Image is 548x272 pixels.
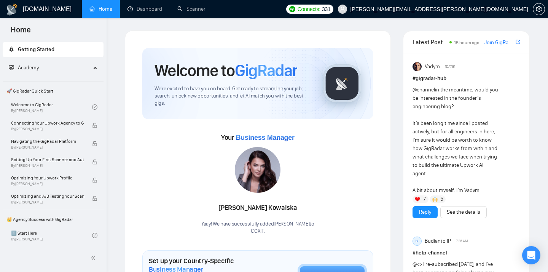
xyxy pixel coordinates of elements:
span: By [PERSON_NAME] [11,182,84,186]
span: 5 [440,195,443,203]
div: [PERSON_NAME] Kowalska [201,202,314,214]
span: lock [92,141,97,146]
span: Latest Posts from the GigRadar Community [413,37,447,47]
li: Getting Started [3,42,104,57]
h1: Welcome to [155,60,297,81]
span: Getting Started [18,46,54,53]
span: 15 hours ago [454,40,479,45]
span: Home [5,24,37,40]
span: 👑 Agency Success with GigRadar [3,212,103,227]
img: ❤️ [415,197,420,202]
span: Academy [9,64,39,71]
a: See the details [447,208,480,216]
span: Connects: [298,5,320,13]
a: dashboardDashboard [127,6,162,12]
span: GigRadar [235,60,297,81]
img: upwork-logo.png [289,6,295,12]
img: logo [6,3,18,16]
span: Connecting Your Upwork Agency to GigRadar [11,119,84,127]
span: export [516,39,520,45]
a: Welcome to GigRadarBy[PERSON_NAME] [11,99,92,115]
span: By [PERSON_NAME] [11,127,84,131]
h1: # help-channel [413,249,520,257]
button: See the details [440,206,487,218]
p: COXIT . [201,228,314,235]
span: @channel [413,86,435,93]
button: Reply [413,206,438,218]
span: [DATE] [445,63,455,70]
span: By [PERSON_NAME] [11,163,84,168]
span: 7:26 AM [456,238,468,245]
span: Business Manager [236,134,294,141]
div: Yaay! We have successfully added [PERSON_NAME] to [201,221,314,235]
span: Optimizing Your Upwork Profile [11,174,84,182]
span: Vadym [425,62,440,71]
a: setting [533,6,545,12]
a: homeHome [89,6,112,12]
img: gigradar-logo.png [323,64,361,102]
span: We're excited to have you on board. Get ready to streamline your job search, unlock new opportuni... [155,85,311,107]
div: BI [413,237,421,245]
span: rocket [9,46,14,52]
span: check-circle [92,104,97,110]
span: By [PERSON_NAME] [11,145,84,150]
button: setting [533,3,545,15]
img: 🙌 [432,197,438,202]
span: Budianto IP [425,237,451,245]
span: 🚀 GigRadar Quick Start [3,83,103,99]
span: lock [92,159,97,165]
span: Navigating the GigRadar Platform [11,138,84,145]
span: Your [221,133,295,142]
span: Academy [18,64,39,71]
span: lock [92,178,97,183]
a: Reply [419,208,431,216]
span: 331 [322,5,330,13]
a: export [516,38,520,46]
span: Optimizing and A/B Testing Your Scanner for Better Results [11,192,84,200]
span: Setting Up Your First Scanner and Auto-Bidder [11,156,84,163]
span: lock [92,123,97,128]
div: Open Intercom Messenger [522,246,540,264]
span: check-circle [92,233,97,238]
a: 1️⃣ Start HereBy[PERSON_NAME] [11,227,92,244]
span: 7 [423,195,426,203]
span: lock [92,196,97,201]
img: 1687292892678-26.jpg [235,147,280,193]
span: user [340,6,345,12]
span: double-left [91,254,98,262]
span: By [PERSON_NAME] [11,200,84,205]
span: fund-projection-screen [9,65,14,70]
h1: # gigradar-hub [413,74,520,83]
img: Vadym [413,62,422,71]
a: searchScanner [177,6,205,12]
a: Join GigRadar Slack Community [484,38,514,47]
